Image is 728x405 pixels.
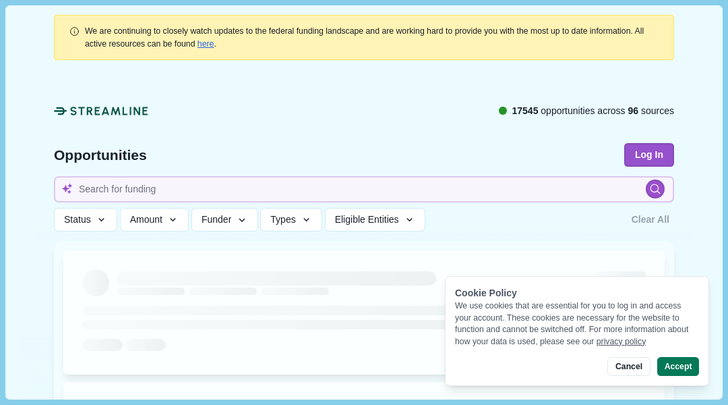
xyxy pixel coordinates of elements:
span: 96 [628,105,639,116]
div: . [85,25,659,50]
input: Search for funding [54,176,674,202]
div: We use cookies that are essential for you to log in and access your account. These cookies are ne... [455,300,699,348]
button: Amount [120,208,189,232]
button: Types [260,208,322,232]
span: Types [270,214,295,225]
button: Status [54,208,117,232]
a: here [198,39,214,49]
button: Eligible Entities [325,208,425,232]
span: opportunities across sources [512,104,674,118]
button: Cancel [607,357,650,376]
span: Opportunities [54,148,147,162]
button: Funder [191,208,258,232]
span: Funder [202,214,231,225]
span: Status [64,214,91,225]
a: privacy policy [597,337,646,346]
button: Clear All [627,208,674,232]
span: We are continuing to closely watch updates to the federal funding landscape and are working hard ... [85,26,644,48]
span: 17545 [512,105,538,116]
span: Amount [130,214,162,225]
span: Cookie Policy [455,288,517,298]
button: Accept [657,357,699,376]
span: Eligible Entities [335,214,399,225]
button: Log In [624,143,674,167]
